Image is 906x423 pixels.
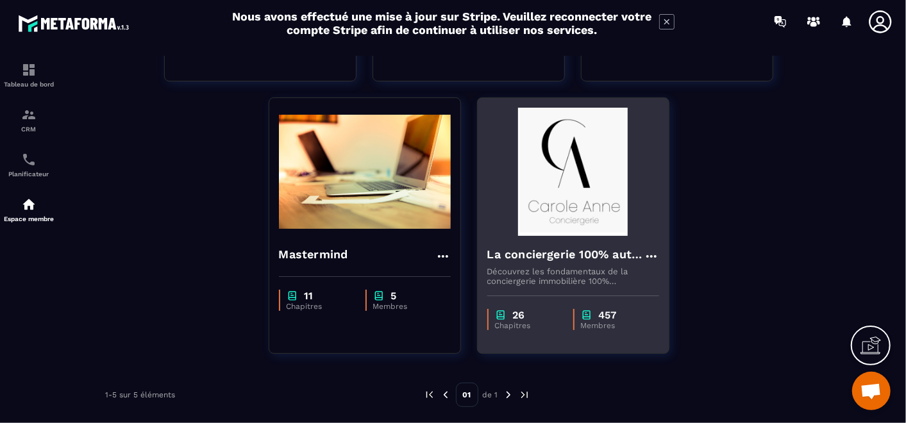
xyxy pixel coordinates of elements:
[581,309,592,321] img: chapter
[487,245,644,263] h4: La conciergerie 100% automatisée
[599,309,617,321] p: 457
[287,290,298,302] img: chapter
[487,267,659,286] p: Découvrez les fondamentaux de la conciergerie immobilière 100% automatisée. Cette formation est c...
[3,81,55,88] p: Tableau de bord
[3,215,55,222] p: Espace membre
[18,12,133,35] img: logo
[581,321,646,330] p: Membres
[487,108,659,236] img: formation-background
[3,97,55,142] a: formationformationCRM
[477,97,685,370] a: formation-backgroundLa conciergerie 100% automatiséeDécouvrez les fondamentaux de la conciergerie...
[105,390,175,399] p: 1-5 sur 5 éléments
[373,290,385,302] img: chapter
[495,309,507,321] img: chapter
[287,302,353,311] p: Chapitres
[495,321,560,330] p: Chapitres
[279,108,451,236] img: formation-background
[424,389,435,401] img: prev
[3,187,55,232] a: automationsautomationsEspace membre
[852,372,891,410] div: Ouvrir le chat
[3,53,55,97] a: formationformationTableau de bord
[3,170,55,178] p: Planificateur
[305,290,314,302] p: 11
[440,389,451,401] img: prev
[21,197,37,212] img: automations
[3,126,55,133] p: CRM
[503,389,514,401] img: next
[279,245,348,263] h4: Mastermind
[269,97,477,370] a: formation-backgroundMastermindchapter11Chapitreschapter5Membres
[391,290,397,302] p: 5
[21,107,37,122] img: formation
[483,390,498,400] p: de 1
[21,62,37,78] img: formation
[3,142,55,187] a: schedulerschedulerPlanificateur
[232,10,653,37] h2: Nous avons effectué une mise à jour sur Stripe. Veuillez reconnecter votre compte Stripe afin de ...
[456,383,478,407] p: 01
[519,389,530,401] img: next
[373,302,438,311] p: Membres
[21,152,37,167] img: scheduler
[513,309,525,321] p: 26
